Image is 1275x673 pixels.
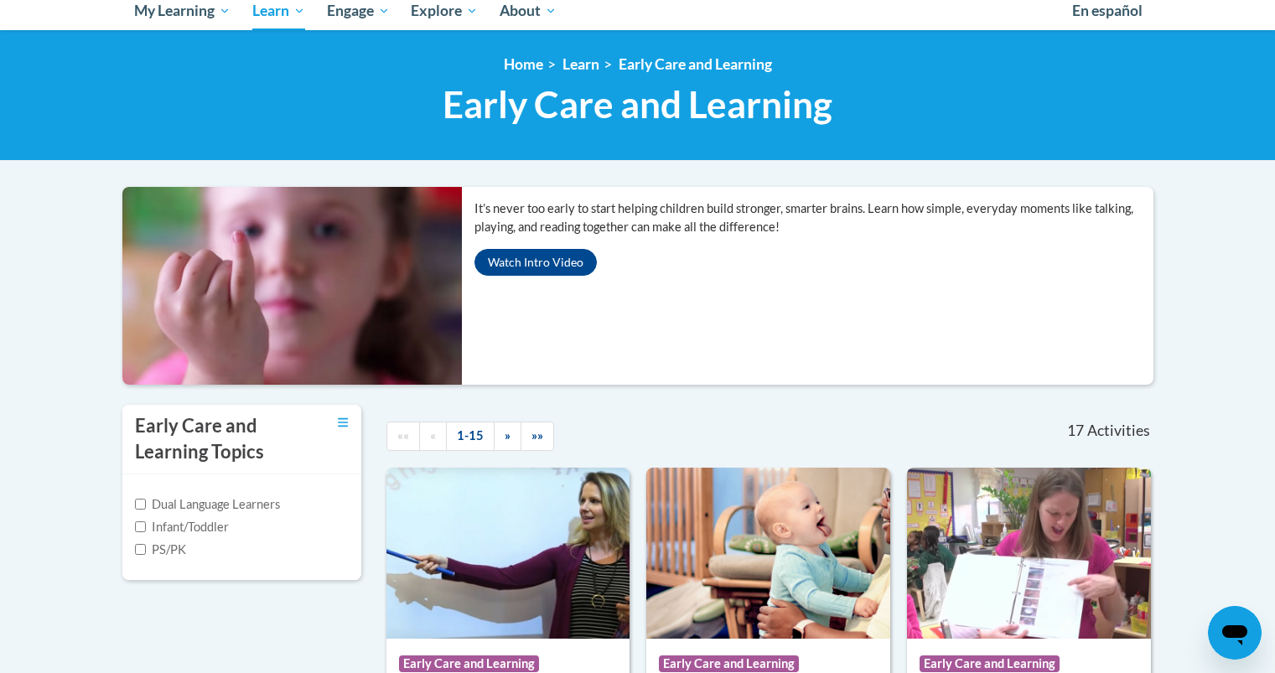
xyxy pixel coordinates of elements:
[135,495,280,514] label: Dual Language Learners
[327,1,390,21] span: Engage
[562,55,599,73] a: Learn
[1087,422,1150,440] span: Activities
[521,422,554,451] a: End
[494,422,521,451] a: Next
[430,428,436,443] span: «
[386,468,630,639] img: Course Logo
[504,55,543,73] a: Home
[531,428,543,443] span: »»
[135,521,146,532] input: Checkbox for Options
[135,518,229,536] label: Infant/Toddler
[1067,422,1084,440] span: 17
[411,1,478,21] span: Explore
[474,199,1153,236] p: It’s never too early to start helping children build stronger, smarter brains. Learn how simple, ...
[920,655,1060,672] span: Early Care and Learning
[1208,606,1262,660] iframe: Button to launch messaging window
[397,428,409,443] span: ««
[907,468,1151,639] img: Course Logo
[135,544,146,555] input: Checkbox for Options
[446,422,495,451] a: 1-15
[646,468,890,639] img: Course Logo
[505,428,511,443] span: »
[338,413,349,432] a: Toggle collapse
[252,1,305,21] span: Learn
[134,1,231,21] span: My Learning
[474,249,597,276] button: Watch Intro Video
[419,422,447,451] a: Previous
[386,422,420,451] a: Begining
[500,1,557,21] span: About
[1072,2,1143,19] span: En español
[399,655,539,672] span: Early Care and Learning
[135,541,186,559] label: PS/PK
[443,82,832,127] span: Early Care and Learning
[135,499,146,510] input: Checkbox for Options
[619,55,772,73] a: Early Care and Learning
[135,413,294,465] h3: Early Care and Learning Topics
[659,655,799,672] span: Early Care and Learning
